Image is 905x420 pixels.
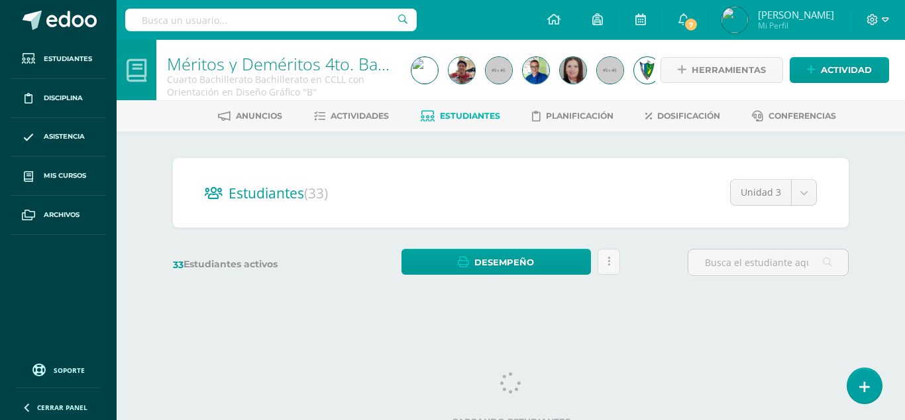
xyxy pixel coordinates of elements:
a: Méritos y Deméritos 4to. Bach. en CCLL. con Orientación en Diseño Gráfico "B" [167,52,763,75]
span: Estudiantes [44,54,92,64]
span: Dosificación [657,111,720,121]
a: Conferencias [752,105,836,127]
span: Herramientas [692,58,766,82]
img: 529e95d8c70de02c88ecaef2f0471237.png [411,57,438,84]
img: a16637801c4a6befc1e140411cafe4ae.png [523,57,549,84]
a: Actividades [314,105,389,127]
span: Cerrar panel [37,403,87,412]
span: Disciplina [44,93,83,104]
span: Archivos [44,210,80,220]
span: Asistencia [44,131,85,142]
span: Unidad 3 [741,180,781,205]
a: Soporte [16,360,101,378]
span: [PERSON_NAME] [758,8,834,21]
span: Planificación [546,111,613,121]
img: 1b281a8218983e455f0ded11b96ffc56.png [634,57,661,84]
span: Soporte [54,366,85,375]
a: Anuncios [218,105,282,127]
input: Busca el estudiante aquí... [688,249,848,275]
a: Estudiantes [11,40,106,79]
a: Mis cursos [11,157,106,196]
img: 45x45 [597,57,623,84]
a: Desempeño [401,249,590,275]
h1: Méritos y Deméritos 4to. Bach. en CCLL. con Orientación en Diseño Gráfico "B" [167,54,396,73]
a: Actividad [790,57,889,83]
span: Estudiantes [440,111,500,121]
span: Mi Perfil [758,20,834,31]
a: Dosificación [645,105,720,127]
span: Mis cursos [44,171,86,181]
img: 529e95d8c70de02c88ecaef2f0471237.png [721,7,748,33]
a: Estudiantes [421,105,500,127]
span: Actividad [821,58,872,82]
span: (33) [304,184,328,202]
label: Estudiantes activos [173,258,334,271]
a: Herramientas [661,57,783,83]
a: Unidad 3 [731,180,816,205]
span: Conferencias [769,111,836,121]
input: Busca un usuario... [125,9,417,31]
span: Anuncios [236,111,282,121]
img: bfd5407fb0f443f67a8cea95c6a37b99.png [449,57,475,84]
span: Estudiantes [229,184,328,202]
a: Disciplina [11,79,106,118]
span: Actividades [331,111,389,121]
span: 33 [173,259,184,271]
span: Desempeño [474,250,534,275]
a: Asistencia [11,118,106,157]
span: 7 [684,17,698,32]
img: 45x45 [486,57,512,84]
img: e03ec1ec303510e8e6f60bf4728ca3bf.png [560,57,586,84]
div: Cuarto Bachillerato Bachillerato en CCLL con Orientación en Diseño Gráfico 'B' [167,73,396,98]
a: Archivos [11,196,106,235]
a: Planificación [532,105,613,127]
